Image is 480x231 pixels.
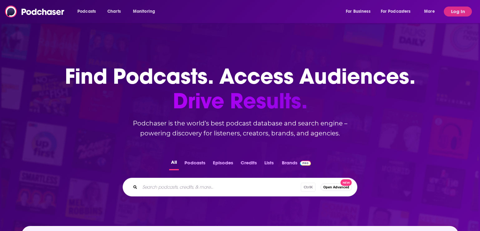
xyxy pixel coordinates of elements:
[133,7,155,16] span: Monitoring
[140,182,301,192] input: Search podcasts, credits, & more...
[282,158,311,170] a: BrandsPodchaser Pro
[262,158,276,170] button: Lists
[381,7,411,16] span: For Podcasters
[377,7,420,16] button: open menu
[77,7,96,16] span: Podcasts
[300,161,311,166] img: Podchaser Pro
[65,89,415,113] span: Drive Results.
[340,179,352,186] span: New
[239,158,259,170] button: Credits
[123,178,357,196] div: Search podcasts, credits, & more...
[169,158,179,170] button: All
[5,6,65,17] img: Podchaser - Follow, Share and Rate Podcasts
[107,7,121,16] span: Charts
[65,64,415,113] h1: Find Podcasts. Access Audiences.
[424,7,435,16] span: More
[420,7,443,16] button: open menu
[301,183,316,192] span: Ctrl K
[346,7,370,16] span: For Business
[444,7,472,16] button: Log In
[115,118,365,138] h2: Podchaser is the world’s best podcast database and search engine – powering discovery for listene...
[341,7,378,16] button: open menu
[183,158,207,170] button: Podcasts
[129,7,163,16] button: open menu
[73,7,104,16] button: open menu
[321,183,352,191] button: Open AdvancedNew
[323,186,349,189] span: Open Advanced
[103,7,125,16] a: Charts
[211,158,235,170] button: Episodes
